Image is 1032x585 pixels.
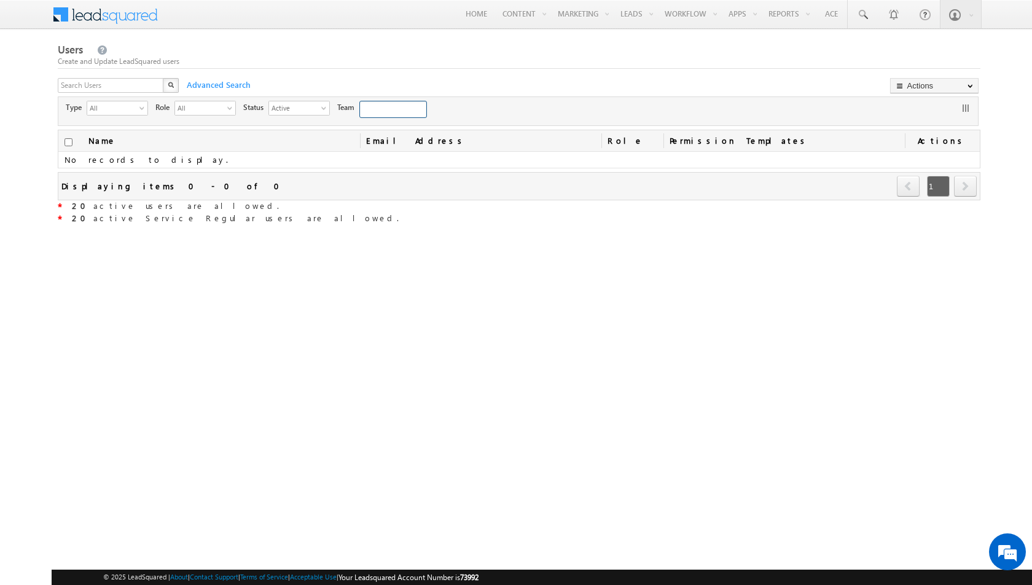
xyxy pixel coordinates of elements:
span: Permission Templates [663,130,905,151]
span: 1 [927,176,950,197]
div: Create and Update LeadSquared users [58,56,980,67]
span: Role [155,102,174,113]
a: About [170,573,188,581]
span: Status [243,102,268,113]
a: Email Address [360,130,601,151]
a: Name [82,130,122,151]
a: Contact Support [190,573,238,581]
a: prev [897,177,920,197]
span: © 2025 LeadSquared | | | | | [103,571,479,583]
span: Active [269,101,319,114]
input: Search Users [58,78,165,93]
span: All [175,101,225,114]
strong: 20 [72,200,93,211]
span: active Service Regular users are allowed. [62,213,399,223]
span: Your Leadsquared Account Number is [338,573,479,582]
span: All [87,101,138,114]
a: Role [601,130,663,151]
a: Acceptable Use [290,573,337,581]
div: Displaying items 0 - 0 of 0 [61,179,287,193]
span: 73992 [460,573,479,582]
span: prev [897,176,920,197]
span: active users are allowed. [62,200,279,211]
button: Actions [890,78,979,93]
span: Users [58,42,83,57]
span: select [321,104,331,111]
a: Terms of Service [240,573,288,581]
span: Actions [905,130,980,151]
span: select [139,104,149,111]
img: Search [168,82,174,88]
strong: 20 [72,213,93,223]
span: select [227,104,237,111]
span: next [954,176,977,197]
span: Type [66,102,87,113]
span: Advanced Search [181,79,254,90]
span: Team [337,102,359,113]
a: next [954,177,977,197]
td: No records to display. [58,152,980,168]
